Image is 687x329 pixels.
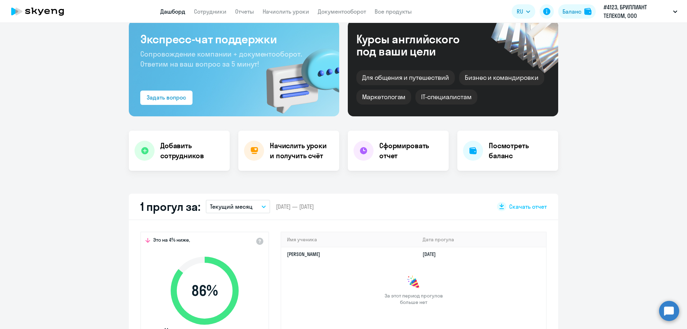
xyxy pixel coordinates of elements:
span: За этот период прогулов больше нет [384,292,444,305]
img: balance [584,8,591,15]
a: [PERSON_NAME] [287,251,320,257]
img: congrats [406,275,421,290]
span: 86 % [164,282,246,299]
button: Балансbalance [558,4,596,19]
div: Курсы английского под ваши цели [356,33,479,57]
h3: Экспресс-чат поддержки [140,32,328,46]
a: Все продукты [375,8,412,15]
a: Дашборд [160,8,185,15]
div: Маркетологам [356,89,411,105]
button: RU [512,4,535,19]
div: Баланс [562,7,581,16]
div: Для общения и путешествий [356,70,455,85]
span: RU [517,7,523,16]
img: bg-img [256,36,339,116]
div: Задать вопрос [147,93,186,102]
span: Сопровождение компании + документооборот. Ответим на ваш вопрос за 5 минут! [140,49,302,68]
button: Задать вопрос [140,91,193,105]
a: Документооборот [318,8,366,15]
button: Текущий месяц [206,200,270,213]
h4: Добавить сотрудников [160,141,224,161]
p: Текущий месяц [210,202,253,211]
span: [DATE] — [DATE] [276,203,314,211]
h2: 1 прогул за: [140,199,200,214]
button: #4123, БРИЛЛИАНТ ТЕЛЕКОМ, ООО [600,3,681,20]
th: Дата прогула [417,232,546,247]
div: IT-специалистам [415,89,477,105]
a: Сотрудники [194,8,226,15]
h4: Начислить уроки и получить счёт [270,141,332,161]
h4: Посмотреть баланс [489,141,552,161]
th: Имя ученика [281,232,417,247]
a: Отчеты [235,8,254,15]
span: Скачать отчет [509,203,547,211]
div: Бизнес и командировки [459,70,544,85]
a: Начислить уроки [263,8,309,15]
span: Это на 4% ниже, [153,237,190,245]
p: #4123, БРИЛЛИАНТ ТЕЛЕКОМ, ООО [604,3,670,20]
h4: Сформировать отчет [379,141,443,161]
a: [DATE] [423,251,442,257]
